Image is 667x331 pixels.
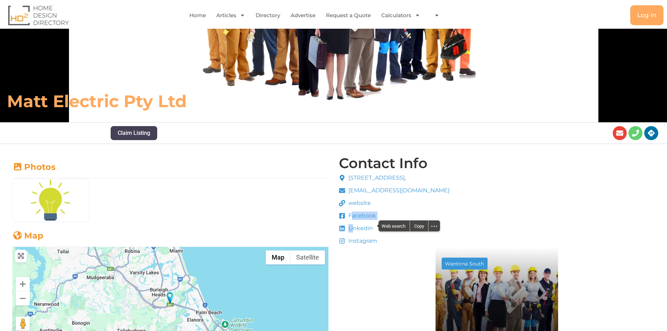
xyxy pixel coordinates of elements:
a: Log in [630,5,663,25]
a: Request a Quote [326,7,371,23]
a: Articles [216,7,245,23]
button: Drag Pegman onto the map to open Street View [16,317,30,331]
a: Directory [256,7,280,23]
span: [EMAIL_ADDRESS][DOMAIN_NAME] [347,186,450,195]
div: Copy [410,221,428,231]
span: Linkedin [347,224,373,233]
a: Calculators [381,7,420,23]
a: Photos [12,162,56,172]
h6: Matt Electric Pty Ltd [7,91,464,112]
span: Web search [379,221,410,231]
a: [EMAIL_ADDRESS][DOMAIN_NAME] [339,186,450,195]
button: Claim Listing [111,126,157,140]
div: Wantirna South [445,261,484,266]
span: Facebook [347,212,376,220]
span: Log in [637,12,656,18]
button: Zoom out [16,291,30,305]
button: Show street map [266,250,290,264]
nav: Menu [136,7,499,23]
a: Advertise [291,7,315,23]
h4: Contact Info [339,156,428,170]
span: website [347,199,371,207]
div: Matt Electric Pty Ltd [167,291,174,304]
a: Map [12,230,43,241]
span: [STREET_ADDRESS], [347,174,406,182]
button: Zoom in [16,277,30,291]
span: Instagram [347,237,377,245]
img: Light_bulb [13,179,89,221]
a: Home [189,7,206,23]
button: Show satellite imagery [290,250,325,264]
